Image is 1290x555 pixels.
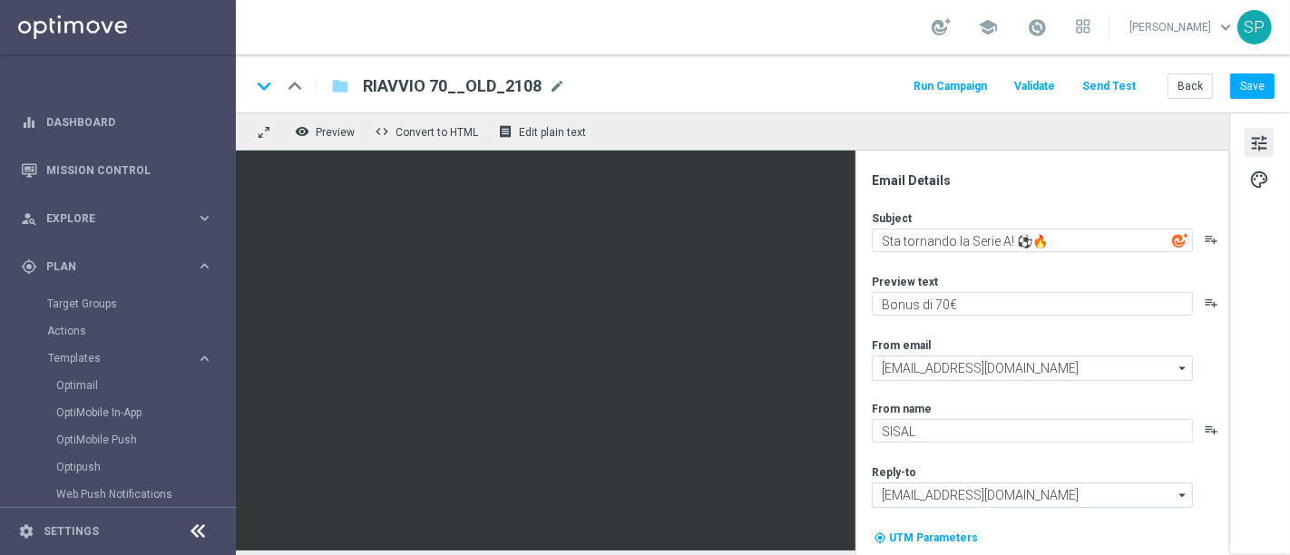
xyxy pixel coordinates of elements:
i: person_search [21,210,37,227]
img: optiGenie.svg [1172,232,1188,248]
button: gps_fixed Plan keyboard_arrow_right [20,259,214,274]
button: palette [1245,164,1274,193]
span: UTM Parameters [889,531,978,544]
a: Mission Control [46,146,213,194]
label: From email [872,338,931,353]
input: Select [872,355,1193,381]
div: Web Push Notifications [56,481,234,508]
div: OptiMobile Push [56,426,234,453]
div: Email Details [872,172,1227,189]
span: Explore [46,213,196,224]
div: Optipush [56,453,234,481]
input: Select [872,482,1193,508]
i: gps_fixed [21,258,37,275]
a: Optipush [56,460,189,474]
span: keyboard_arrow_down [1216,17,1236,37]
i: folder [331,75,349,97]
a: Actions [47,324,189,338]
button: tune [1245,128,1274,157]
a: Optimail [56,378,189,393]
span: Convert to HTML [396,126,478,139]
a: Web Push Notifications [56,487,189,501]
span: Edit plain text [519,126,586,139]
button: Back [1168,73,1213,99]
div: OptiMobile In-App [56,399,234,426]
button: Save [1230,73,1275,99]
i: keyboard_arrow_right [196,209,213,227]
div: Templates [47,345,234,535]
i: keyboard_arrow_right [196,258,213,275]
span: code [375,124,389,139]
div: Actions [47,317,234,345]
a: Target Groups [47,297,189,311]
div: Explore [21,210,196,227]
a: [PERSON_NAME]keyboard_arrow_down [1128,14,1237,41]
label: Preview text [872,275,938,289]
button: Templates keyboard_arrow_right [47,351,214,365]
span: Templates [48,353,178,364]
i: receipt [498,124,513,139]
i: arrow_drop_down [1174,483,1192,507]
a: OptiMobile In-App [56,405,189,420]
span: mode_edit [549,78,565,94]
button: playlist_add [1204,296,1218,310]
a: Dashboard [46,98,213,146]
i: arrow_drop_down [1174,356,1192,380]
span: RIAVVIO 70__OLD_2108 [363,75,542,97]
div: Target Groups [47,290,234,317]
i: equalizer [21,114,37,131]
button: remove_red_eye Preview [290,120,363,143]
label: From name [872,402,932,416]
span: palette [1249,168,1269,191]
span: Preview [316,126,355,139]
i: remove_red_eye [295,124,309,139]
button: Validate [1011,74,1058,99]
i: settings [18,523,34,540]
div: Dashboard [21,98,213,146]
button: Mission Control [20,163,214,178]
button: code Convert to HTML [370,120,486,143]
label: Subject [872,211,912,226]
label: Reply-to [872,465,916,480]
button: receipt Edit plain text [494,120,594,143]
span: tune [1249,131,1269,155]
span: Validate [1014,80,1055,92]
span: school [978,17,998,37]
button: Send Test [1080,74,1139,99]
span: Plan [46,261,196,272]
div: Templates [48,353,196,364]
button: playlist_add [1204,232,1218,247]
button: person_search Explore keyboard_arrow_right [20,211,214,226]
button: playlist_add [1204,423,1218,437]
i: my_location [874,531,886,544]
button: folder [329,72,351,101]
i: keyboard_arrow_down [250,73,278,100]
div: Optimail [56,372,234,399]
a: OptiMobile Push [56,433,189,447]
a: Settings [44,526,99,537]
div: Plan [21,258,196,275]
div: Mission Control [21,146,213,194]
button: equalizer Dashboard [20,115,214,130]
i: keyboard_arrow_right [196,350,213,367]
div: SP [1237,10,1272,44]
button: my_location UTM Parameters [872,528,980,548]
button: Run Campaign [911,74,990,99]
